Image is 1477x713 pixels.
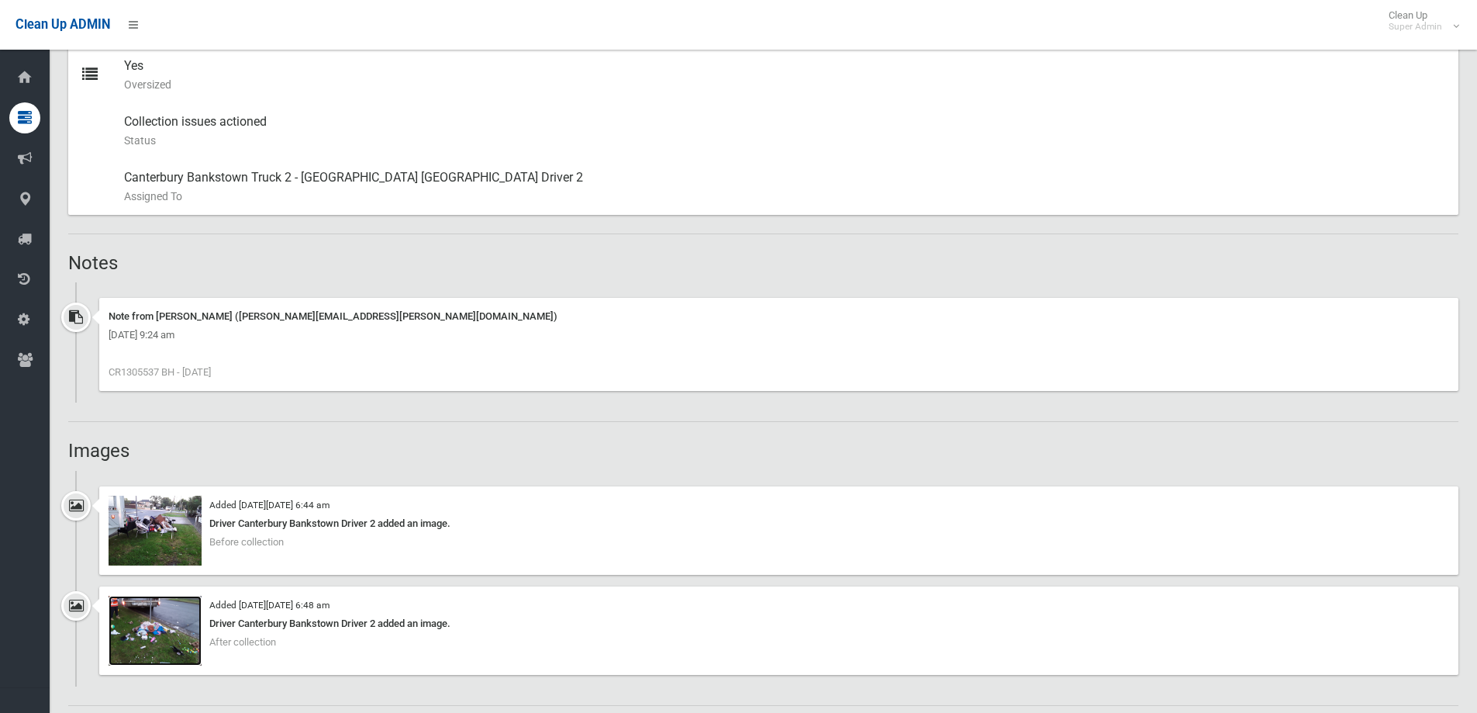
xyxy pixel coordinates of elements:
[209,500,330,511] small: Added [DATE][DATE] 6:44 am
[209,600,330,611] small: Added [DATE][DATE] 6:48 am
[124,47,1446,103] div: Yes
[109,307,1449,326] div: Note from [PERSON_NAME] ([PERSON_NAME][EMAIL_ADDRESS][PERSON_NAME][DOMAIN_NAME])
[124,131,1446,150] small: Status
[1389,21,1442,33] small: Super Admin
[109,366,211,378] span: CR1305537 BH - [DATE]
[124,103,1446,159] div: Collection issues actioned
[109,496,202,566] img: 2025-08-1106.44.227560085877039671076.jpg
[109,514,1449,533] div: Driver Canterbury Bankstown Driver 2 added an image.
[1381,9,1458,33] span: Clean Up
[68,441,1458,461] h2: Images
[109,596,202,666] img: 2025-08-1106.48.386679056296345765619.jpg
[124,75,1446,94] small: Oversized
[109,614,1449,633] div: Driver Canterbury Bankstown Driver 2 added an image.
[209,536,284,548] span: Before collection
[16,17,110,32] span: Clean Up ADMIN
[124,159,1446,215] div: Canterbury Bankstown Truck 2 - [GEOGRAPHIC_DATA] [GEOGRAPHIC_DATA] Driver 2
[124,187,1446,206] small: Assigned To
[209,636,276,648] span: After collection
[109,326,1449,344] div: [DATE] 9:24 am
[68,253,1458,273] h2: Notes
